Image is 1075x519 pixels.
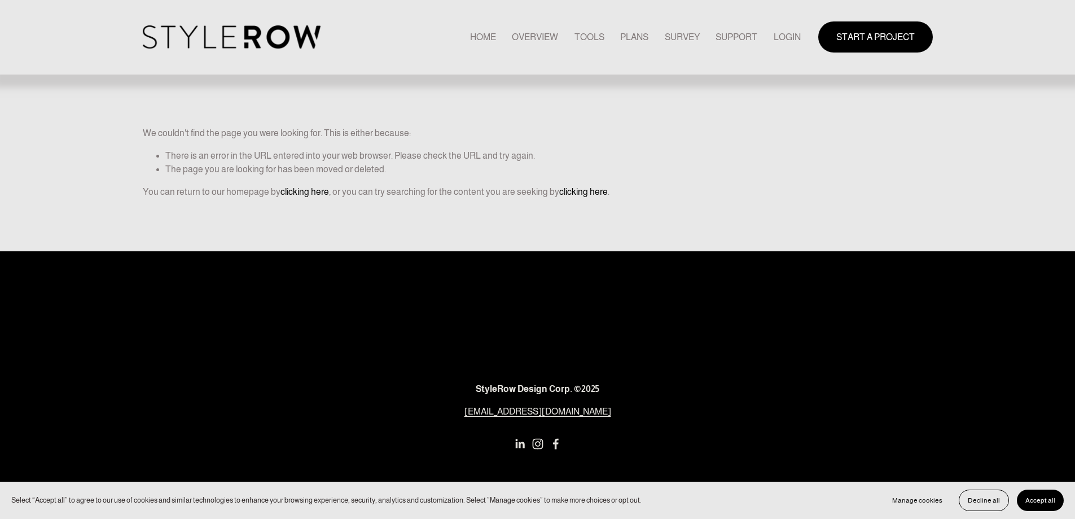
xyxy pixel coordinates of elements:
li: There is an error in the URL entered into your web browser. Please check the URL and try again. [165,149,933,163]
p: We couldn't find the page you were looking for. This is either because: [143,84,933,140]
p: You can return to our homepage by , or you can try searching for the content you are seeking by . [143,185,933,199]
a: folder dropdown [716,29,757,45]
button: Decline all [959,490,1009,511]
a: LOGIN [774,29,801,45]
p: Select “Accept all” to agree to our use of cookies and similar technologies to enhance your brows... [11,495,642,505]
a: LinkedIn [514,438,525,450]
a: START A PROJECT [818,21,933,53]
a: Instagram [532,438,543,450]
a: SURVEY [665,29,700,45]
a: Facebook [550,438,561,450]
span: Decline all [968,496,1000,504]
li: The page you are looking for has been moved or deleted. [165,163,933,176]
a: PLANS [620,29,648,45]
a: clicking here [559,187,608,197]
a: clicking here [280,187,329,197]
a: HOME [470,29,496,45]
a: TOOLS [574,29,604,45]
span: SUPPORT [716,30,757,44]
span: Accept all [1025,496,1055,504]
strong: StyleRow Design Corp. ©2025 [476,384,599,394]
a: OVERVIEW [512,29,558,45]
button: Manage cookies [884,490,951,511]
img: StyleRow [143,25,321,49]
a: [EMAIL_ADDRESS][DOMAIN_NAME] [464,405,611,418]
span: Manage cookies [892,496,942,504]
button: Accept all [1017,490,1064,511]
